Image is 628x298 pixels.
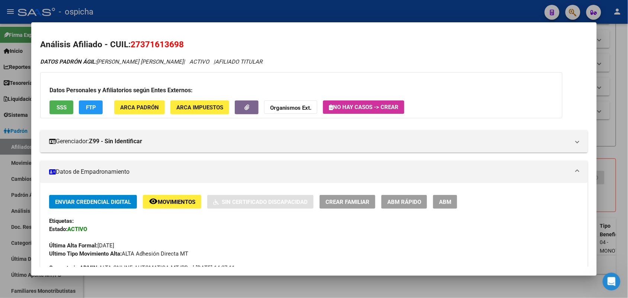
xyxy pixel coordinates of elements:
[49,86,553,95] h3: Datos Personales y Afiliatorios según Entes Externos:
[40,58,96,65] strong: DATOS PADRÓN ÁGIL:
[264,100,317,114] button: Organismos Ext.
[329,104,398,110] span: No hay casos -> Crear
[270,105,311,111] strong: Organismos Ext.
[114,100,165,114] button: ARCA Padrón
[57,104,67,111] span: SSS
[49,218,74,224] strong: Etiquetas:
[55,199,131,205] span: Enviar Credencial Digital
[49,195,137,209] button: Enviar Credencial Digital
[215,58,262,65] span: AFILIADO TITULAR
[49,100,73,114] button: SSS
[67,226,87,233] strong: ACTIVO
[158,199,195,205] span: Movimientos
[170,100,229,114] button: ARCA Impuestos
[149,197,158,206] mat-icon: remove_red_eye
[49,226,67,233] strong: Estado:
[40,161,587,183] mat-expansion-panel-header: Datos de Empadronamiento
[131,39,184,49] span: 27371613698
[40,130,587,153] mat-expansion-panel-header: Gerenciador:Z99 - Sin Identificar
[143,195,201,209] button: Movimientos
[439,199,451,205] span: ABM
[49,242,114,249] span: [DATE]
[89,137,142,146] strong: Z99 - Sin Identificar
[381,195,427,209] button: ABM Rápido
[49,242,97,249] strong: Última Alta Formal:
[207,195,314,209] button: Sin Certificado Discapacidad
[433,195,457,209] button: ABM
[49,250,188,257] span: ALTA Adhesión Directa MT
[49,264,235,272] span: ALTA ONLINE AUTOMATICA MT/PD el [DATE] 14:27:11
[603,273,621,291] iframe: Intercom live chat
[40,58,183,65] span: [PERSON_NAME] [PERSON_NAME]
[79,100,103,114] button: FTP
[387,199,421,205] span: ABM Rápido
[326,199,369,205] span: Crear Familiar
[49,137,570,146] mat-panel-title: Gerenciador:
[40,58,262,65] i: | ACTIVO |
[49,250,122,257] strong: Ultimo Tipo Movimiento Alta:
[323,100,404,114] button: No hay casos -> Crear
[49,265,99,271] strong: Comentario ADMIN:
[176,104,223,111] span: ARCA Impuestos
[86,104,96,111] span: FTP
[49,167,570,176] mat-panel-title: Datos de Empadronamiento
[120,104,159,111] span: ARCA Padrón
[222,199,308,205] span: Sin Certificado Discapacidad
[320,195,375,209] button: Crear Familiar
[40,38,587,51] h2: Análisis Afiliado - CUIL:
